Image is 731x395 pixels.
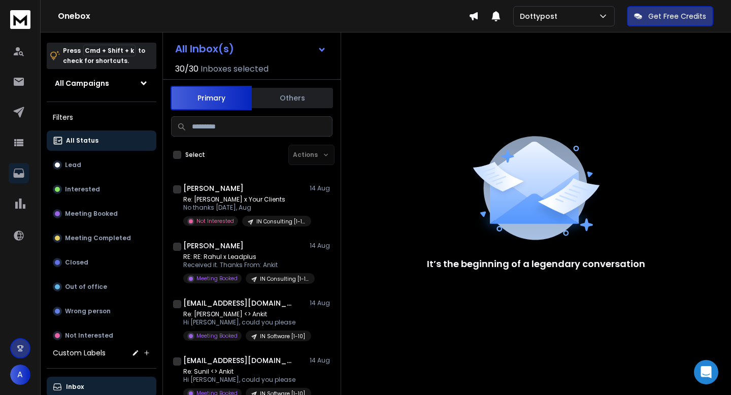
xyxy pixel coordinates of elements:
h3: Filters [47,110,156,124]
p: 14 Aug [310,242,333,250]
h1: [PERSON_NAME] [183,183,244,193]
button: Interested [47,179,156,200]
p: Re: Sunil <> Ankit [183,368,305,376]
p: Not Interested [196,217,234,225]
p: Hi [PERSON_NAME], could you please [183,376,305,384]
p: RE: RE: Rahul x Leadplus [183,253,305,261]
button: A [10,365,30,385]
p: Out of office [65,283,107,291]
button: All Status [47,130,156,151]
img: logo [10,10,30,29]
p: Hi [PERSON_NAME], could you please [183,318,305,326]
p: Wrong person [65,307,111,315]
p: Meeting Booked [196,332,238,340]
p: Closed [65,258,88,267]
h1: All Inbox(s) [175,44,234,54]
button: All Campaigns [47,73,156,93]
p: All Status [66,137,98,145]
div: Open Intercom Messenger [694,360,718,384]
p: It’s the beginning of a legendary conversation [427,257,645,271]
p: 14 Aug [310,356,333,365]
p: Re: [PERSON_NAME] <> Ankit [183,310,305,318]
button: Lead [47,155,156,175]
button: Not Interested [47,325,156,346]
p: No thanks [DATE], Aug [183,204,305,212]
button: All Inbox(s) [167,39,335,59]
h3: Inboxes selected [201,63,269,75]
h1: All Campaigns [55,78,109,88]
p: Inbox [66,383,84,391]
p: 14 Aug [310,299,333,307]
span: 30 / 30 [175,63,198,75]
button: Closed [47,252,156,273]
h1: [EMAIL_ADDRESS][DOMAIN_NAME] [183,355,295,366]
button: Meeting Booked [47,204,156,224]
h3: Custom Labels [53,348,106,358]
span: Cmd + Shift + k [83,45,136,56]
p: Re: [PERSON_NAME] x Your Clients [183,195,305,204]
p: 14 Aug [310,184,333,192]
button: Others [252,87,333,109]
p: IN Software [1-10] [260,333,305,340]
p: Lead [65,161,81,169]
p: Interested [65,185,100,193]
p: Press to check for shortcuts. [63,46,145,66]
p: IN Consulting [1-1000] VP-Head [260,275,309,283]
button: Get Free Credits [627,6,713,26]
button: Out of office [47,277,156,297]
button: Wrong person [47,301,156,321]
p: Get Free Credits [648,11,706,21]
p: Meeting Booked [196,275,238,282]
p: IN Consulting [1-1000] VP-Head [256,218,305,225]
p: Meeting Booked [65,210,118,218]
p: Not Interested [65,332,113,340]
button: Meeting Completed [47,228,156,248]
p: Meeting Completed [65,234,131,242]
p: Received it. Thanks From: Ankit [183,261,305,269]
h1: Onebox [58,10,469,22]
p: Dottypost [520,11,561,21]
h1: [PERSON_NAME] [183,241,244,251]
label: Select [185,151,205,159]
h1: [EMAIL_ADDRESS][DOMAIN_NAME] [183,298,295,308]
button: Primary [171,86,252,110]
